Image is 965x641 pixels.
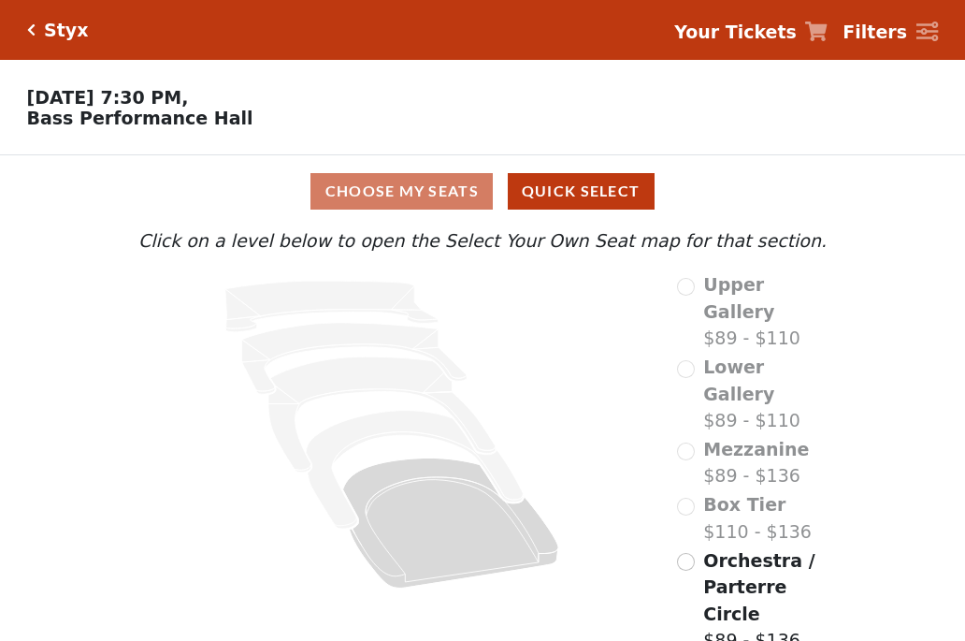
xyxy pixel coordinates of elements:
path: Upper Gallery - Seats Available: 0 [225,281,439,332]
span: Box Tier [703,494,785,515]
h5: Styx [44,20,88,41]
span: Orchestra / Parterre Circle [703,550,814,624]
a: Click here to go back to filters [27,23,36,36]
a: Your Tickets [674,19,828,46]
strong: Your Tickets [674,22,797,42]
p: Click on a level below to open the Select Your Own Seat map for that section. [134,227,831,255]
label: $89 - $110 [703,271,831,352]
label: $89 - $110 [703,354,831,434]
strong: Filters [843,22,907,42]
label: $89 - $136 [703,436,809,489]
button: Quick Select [508,173,655,210]
label: $110 - $136 [703,491,812,545]
span: Lower Gallery [703,357,774,404]
path: Orchestra / Parterre Circle - Seats Available: 309 [343,459,559,589]
span: Mezzanine [703,439,809,459]
a: Filters [843,19,938,46]
span: Upper Gallery [703,274,774,322]
path: Lower Gallery - Seats Available: 0 [242,323,468,394]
